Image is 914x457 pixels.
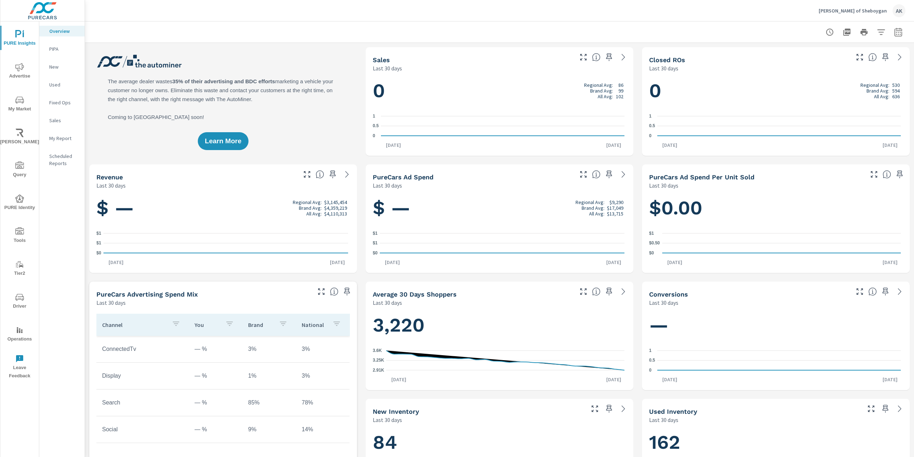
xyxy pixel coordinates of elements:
[96,241,101,246] text: $1
[618,286,629,297] a: See more details in report
[894,403,905,414] a: See more details in report
[96,290,198,298] h5: PureCars Advertising Spend Mix
[578,51,589,63] button: Make Fullscreen
[893,4,905,17] div: AK
[341,286,353,297] span: Save this to your personalized report
[854,286,865,297] button: Make Fullscreen
[609,199,623,205] p: $9,290
[616,94,623,99] p: 102
[242,394,296,412] td: 85%
[589,403,601,414] button: Make Fullscreen
[373,313,626,337] h1: 3,220
[649,114,652,119] text: 1
[242,340,296,358] td: 3%
[373,124,379,129] text: 0.5
[373,348,382,353] text: 3.6K
[2,194,37,212] span: PURE Identity
[649,416,678,424] p: Last 30 days
[603,51,615,63] span: Save this to your personalized report
[2,293,37,311] span: Driver
[373,368,384,373] text: 2.91K
[248,321,273,328] p: Brand
[2,129,37,146] span: [PERSON_NAME]
[880,51,891,63] span: Save this to your personalized report
[373,114,375,119] text: 1
[373,79,626,103] h1: 0
[603,403,615,414] span: Save this to your personalized report
[892,88,900,94] p: 594
[96,340,189,358] td: ConnectedTv
[880,286,891,297] span: Save this to your personalized report
[649,173,754,181] h5: PureCars Ad Spend Per Unit Sold
[327,169,338,180] span: Save this to your personalized report
[373,133,375,138] text: 0
[649,358,655,363] text: 0.5
[649,408,697,415] h5: Used Inventory
[386,376,411,383] p: [DATE]
[39,26,85,36] div: Overview
[96,298,126,307] p: Last 30 days
[649,56,685,64] h5: Closed ROs
[649,313,903,337] h1: —
[189,340,242,358] td: — %
[584,82,613,88] p: Regional Avg:
[891,25,905,39] button: Select Date Range
[618,169,629,180] a: See more details in report
[96,173,123,181] h5: Revenue
[649,231,654,236] text: $1
[2,63,37,80] span: Advertise
[189,394,242,412] td: — %
[49,45,79,53] p: PIPA
[649,133,652,138] text: 0
[242,421,296,438] td: 9%
[878,141,903,149] p: [DATE]
[242,367,296,385] td: 1%
[854,51,865,63] button: Make Fullscreen
[373,250,378,255] text: $0
[39,133,85,144] div: My Report
[373,196,626,220] h1: $ —
[592,53,601,61] span: Number of vehicles sold by the dealership over the selected date range. [Source: This data is sou...
[878,259,903,266] p: [DATE]
[883,170,891,179] span: Average cost of advertising per each vehicle sold at the dealer over the selected date range. The...
[296,394,350,412] td: 78%
[293,199,322,205] p: Regional Avg:
[373,181,402,190] p: Last 30 days
[301,169,313,180] button: Make Fullscreen
[649,290,688,298] h5: Conversions
[96,421,189,438] td: Social
[96,250,101,255] text: $0
[894,169,905,180] span: Save this to your personalized report
[657,376,682,383] p: [DATE]
[662,259,687,266] p: [DATE]
[39,97,85,108] div: Fixed Ops
[590,88,613,94] p: Brand Avg:
[618,82,623,88] p: 86
[324,211,347,217] p: $4,110,313
[49,117,79,124] p: Sales
[296,421,350,438] td: 14%
[373,430,626,454] h1: 84
[373,290,457,298] h5: Average 30 Days Shoppers
[373,231,378,236] text: $1
[649,241,660,246] text: $0.50
[39,44,85,54] div: PIPA
[49,81,79,88] p: Used
[189,421,242,438] td: — %
[819,8,887,14] p: [PERSON_NAME] of Sheboygan
[324,205,347,211] p: $4,359,219
[894,51,905,63] a: See more details in report
[892,94,900,99] p: 636
[601,259,626,266] p: [DATE]
[0,21,39,383] div: nav menu
[649,124,655,129] text: 0.5
[189,367,242,385] td: — %
[874,94,889,99] p: All Avg:
[607,205,623,211] p: $17,049
[2,260,37,278] span: Tier2
[868,287,877,296] span: The number of dealer-specified goals completed by a visitor. [Source: This data is provided by th...
[96,367,189,385] td: Display
[892,82,900,88] p: 530
[2,96,37,113] span: My Market
[576,199,604,205] p: Regional Avg:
